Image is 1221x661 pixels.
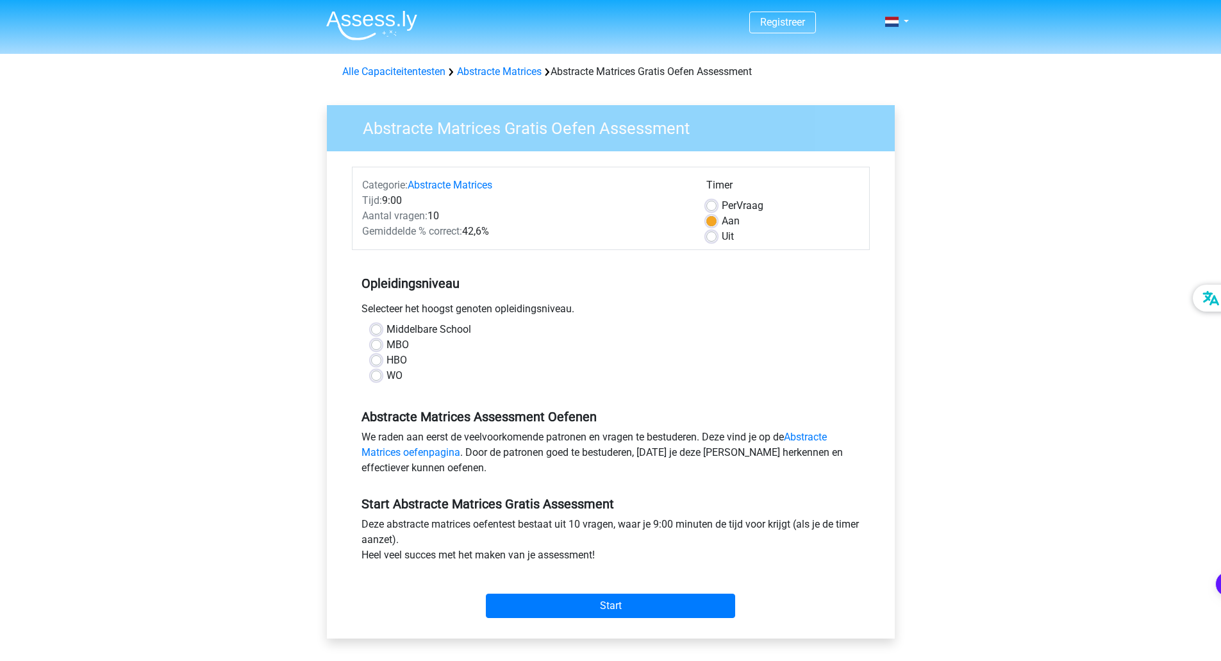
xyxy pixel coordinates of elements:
input: Start [486,594,735,618]
h5: Start Abstracte Matrices Gratis Assessment [361,496,860,512]
div: Selecteer het hoogst genoten opleidingsniveau. [352,301,870,322]
div: 10 [353,208,697,224]
a: Registreer [760,16,805,28]
a: Abstracte Matrices [457,65,542,78]
span: Aantal vragen: [362,210,428,222]
label: WO [386,368,403,383]
label: Aan [722,213,740,229]
a: Abstracte Matrices [408,179,492,191]
span: Categorie: [362,179,408,191]
h3: Abstracte Matrices Gratis Oefen Assessment [347,113,885,138]
a: Alle Capaciteitentesten [342,65,445,78]
label: Middelbare School [386,322,471,337]
div: Deze abstracte matrices oefentest bestaat uit 10 vragen, waar je 9:00 minuten de tijd voor krijgt... [352,517,870,568]
div: Abstracte Matrices Gratis Oefen Assessment [337,64,885,79]
div: 9:00 [353,193,697,208]
label: HBO [386,353,407,368]
h5: Abstracte Matrices Assessment Oefenen [361,409,860,424]
label: MBO [386,337,409,353]
div: We raden aan eerst de veelvoorkomende patronen en vragen te bestuderen. Deze vind je op de . Door... [352,430,870,481]
label: Vraag [722,198,763,213]
label: Uit [722,229,734,244]
span: Gemiddelde % correct: [362,225,462,237]
span: Tijd: [362,194,382,206]
img: Assessly [326,10,417,40]
div: 42,6% [353,224,697,239]
div: Timer [706,178,860,198]
span: Per [722,199,736,212]
h5: Opleidingsniveau [361,271,860,296]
